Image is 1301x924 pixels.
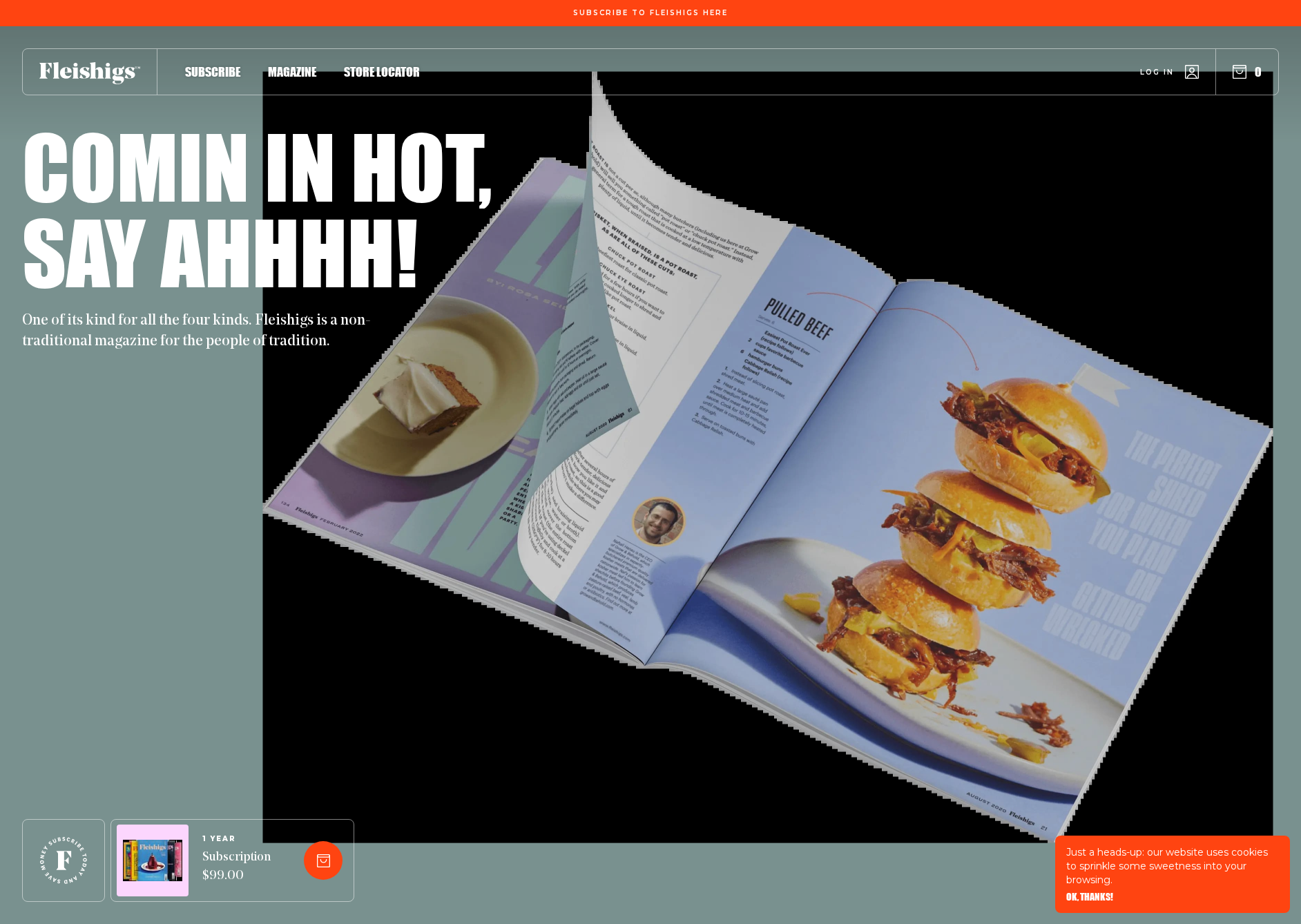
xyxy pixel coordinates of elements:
[185,64,240,79] span: Subscribe
[22,311,381,352] p: One of its kind for all the four kinds. Fleishigs is a non-traditional magazine for the people of...
[22,209,418,294] h1: Say ahhhh!
[185,62,240,81] a: Subscribe
[268,64,316,79] span: Magazine
[1066,892,1113,902] button: OK, THANKS!
[268,62,316,81] a: Magazine
[22,123,492,209] h1: Comin in hot,
[202,835,271,886] a: 1 YEARSubscription $99.00
[344,62,420,81] a: Store locator
[202,849,271,886] span: Subscription $99.00
[573,9,728,17] span: Subscribe To Fleishigs Here
[1066,845,1279,887] p: Just a heads-up: our website uses cookies to sprinkle some sweetness into your browsing.
[123,840,182,882] img: Magazines image
[570,9,731,16] a: Subscribe To Fleishigs Here
[1140,65,1199,79] a: Log in
[1233,64,1262,79] button: 0
[202,835,271,843] span: 1 YEAR
[1140,67,1174,77] span: Log in
[344,64,420,79] span: Store locator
